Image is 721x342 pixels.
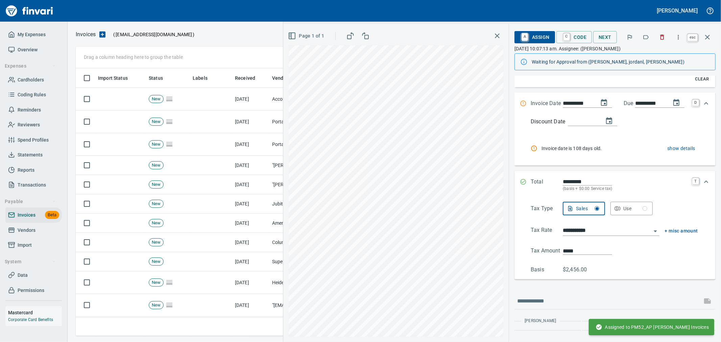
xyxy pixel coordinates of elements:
[4,3,55,19] img: Finvari
[232,317,269,336] td: [DATE]
[514,45,716,52] p: [DATE] 10:07:13 am. Assignee: ([PERSON_NAME])
[269,233,337,252] td: Columbia River Pumping Inc. (1-24468)
[5,27,62,42] a: My Expenses
[520,31,549,43] span: Assign
[232,271,269,294] td: [DATE]
[149,279,163,286] span: New
[232,88,269,111] td: [DATE]
[531,118,565,126] p: Discount Date
[149,141,163,148] span: New
[5,147,62,163] a: Statements
[531,247,563,255] p: Tax Amount
[655,5,699,16] button: [PERSON_NAME]
[514,115,716,166] div: Expand
[84,54,183,60] p: Drag a column heading here to group the table
[232,133,269,156] td: [DATE]
[269,175,337,194] td: "[PERSON_NAME][EMAIL_ADDRESS][PERSON_NAME][DOMAIN_NAME]" <[PERSON_NAME][DOMAIN_NAME][EMAIL_ADDRES...
[5,87,62,102] a: Coding Rules
[18,46,38,54] span: Overview
[149,239,163,246] span: New
[269,194,337,214] td: Jubitz Corp - Jfs (1-10543)
[692,178,699,185] a: T
[232,156,269,175] td: [DATE]
[563,33,570,41] a: C
[232,175,269,194] td: [DATE]
[531,137,698,160] nav: rules from agents
[18,211,35,219] span: Invoices
[514,199,716,279] div: Expand
[164,302,175,308] span: Pages Split
[269,111,337,133] td: PortaPros (1-39308)
[232,233,269,252] td: [DATE]
[272,74,303,82] span: Vendor / From
[269,271,337,294] td: Heidelberg Materials([PERSON_NAME]) (1-23334)
[657,7,698,14] h5: [PERSON_NAME]
[5,258,56,266] span: System
[655,30,670,45] button: Discard
[149,74,172,82] span: Status
[149,181,163,188] span: New
[193,74,216,82] span: Labels
[5,283,62,298] a: Permissions
[232,194,269,214] td: [DATE]
[563,202,605,215] button: Sales
[18,226,35,235] span: Vendors
[18,121,40,129] span: Reviewers
[18,271,28,279] span: Data
[18,30,46,39] span: My Expenses
[8,309,62,316] h6: Mastercard
[76,30,96,39] nav: breadcrumb
[232,111,269,133] td: [DATE]
[18,76,44,84] span: Cardholders
[596,95,612,111] button: change date
[601,113,617,129] button: change discount date
[164,96,175,101] span: Pages Split
[5,197,56,206] span: Payable
[531,178,563,192] p: Total
[667,144,695,153] span: show details
[149,162,163,169] span: New
[5,62,56,70] span: Expenses
[2,60,58,72] button: Expenses
[514,31,555,43] button: AAssign
[269,88,337,111] td: Accounts Receivable <[EMAIL_ADDRESS][DOMAIN_NAME]>
[164,279,175,285] span: Pages Split
[115,31,193,38] span: [EMAIL_ADDRESS][DOMAIN_NAME]
[5,163,62,178] a: Reports
[563,186,688,192] p: (basis + $0.00 Service tax)
[5,223,62,238] a: Vendors
[18,241,32,249] span: Import
[531,226,563,236] p: Tax Rate
[531,204,563,215] p: Tax Type
[235,74,264,82] span: Received
[624,99,656,107] p: Due
[18,286,44,295] span: Permissions
[699,293,716,309] span: This records your message into the invoice and notifies anyone mentioned
[5,268,62,283] a: Data
[514,93,716,115] div: Expand
[5,72,62,88] a: Cardholders
[269,156,337,175] td: "[PERSON_NAME][EMAIL_ADDRESS][PERSON_NAME][DOMAIN_NAME]" <[PERSON_NAME][DOMAIN_NAME][EMAIL_ADDRES...
[109,31,195,38] p: ( )
[5,238,62,253] a: Import
[668,95,684,111] button: change due date
[688,34,698,41] a: esc
[45,211,59,219] span: Beta
[232,214,269,233] td: [DATE]
[164,119,175,124] span: Pages Split
[531,99,563,108] p: Invoice Date
[76,30,96,39] p: Invoices
[525,318,556,324] span: [PERSON_NAME]
[596,324,709,331] span: Assigned to PM52_AP [PERSON_NAME] Invoices
[149,119,163,125] span: New
[651,226,660,236] button: Open
[5,132,62,148] a: Spend Profiles
[5,177,62,193] a: Transactions
[622,30,637,45] button: Flag
[5,42,62,57] a: Overview
[531,145,542,152] div: Rule failed
[235,74,255,82] span: Received
[665,227,698,235] span: + misc amount
[149,74,163,82] span: Status
[149,302,163,309] span: New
